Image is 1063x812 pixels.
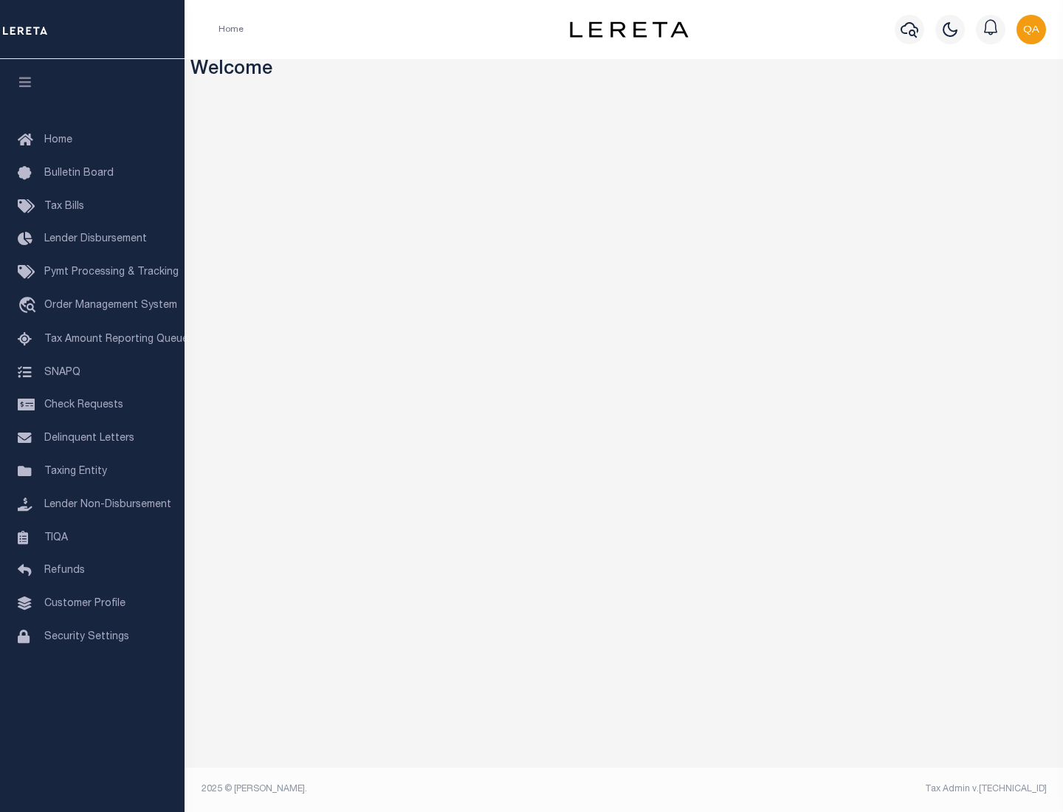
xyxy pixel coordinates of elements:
img: svg+xml;base64,PHN2ZyB4bWxucz0iaHR0cDovL3d3dy53My5vcmcvMjAwMC9zdmciIHBvaW50ZXItZXZlbnRzPSJub25lIi... [1016,15,1046,44]
span: Delinquent Letters [44,433,134,444]
span: Check Requests [44,400,123,410]
span: Refunds [44,565,85,576]
span: TIQA [44,532,68,543]
div: Tax Admin v.[TECHNICAL_ID] [635,782,1047,796]
div: 2025 © [PERSON_NAME]. [190,782,625,796]
span: Tax Amount Reporting Queue [44,334,188,345]
span: Security Settings [44,632,129,642]
span: Customer Profile [44,599,125,609]
span: Order Management System [44,300,177,311]
span: Tax Bills [44,202,84,212]
span: Taxing Entity [44,467,107,477]
span: Bulletin Board [44,168,114,179]
span: Lender Non-Disbursement [44,500,171,510]
span: SNAPQ [44,367,80,377]
i: travel_explore [18,297,41,316]
span: Home [44,135,72,145]
span: Lender Disbursement [44,234,147,244]
li: Home [219,23,244,36]
h3: Welcome [190,59,1058,82]
img: logo-dark.svg [570,21,688,38]
span: Pymt Processing & Tracking [44,267,179,278]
